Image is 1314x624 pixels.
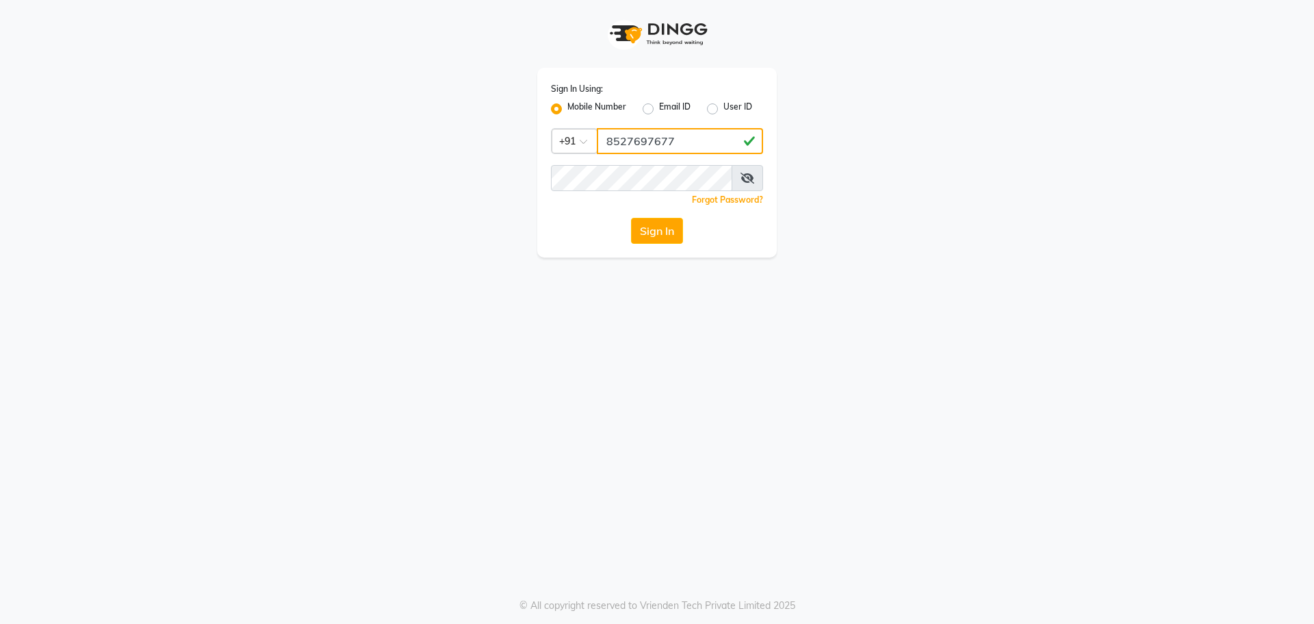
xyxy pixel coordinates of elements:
label: Sign In Using: [551,83,603,95]
input: Username [551,165,732,191]
label: Email ID [659,101,691,117]
label: Mobile Number [567,101,626,117]
button: Sign In [631,218,683,244]
img: logo1.svg [602,14,712,54]
input: Username [597,128,763,154]
a: Forgot Password? [692,195,763,205]
label: User ID [723,101,752,117]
